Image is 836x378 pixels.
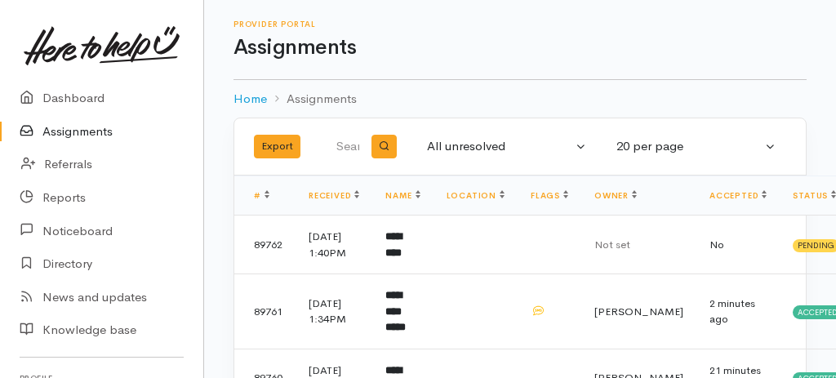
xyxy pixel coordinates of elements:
td: 89762 [234,216,296,274]
span: No [709,238,724,251]
span: Not set [594,238,630,251]
a: Status [793,190,836,201]
a: # [254,190,269,201]
td: 89761 [234,274,296,349]
td: [DATE] 1:40PM [296,216,372,274]
a: Flags [531,190,568,201]
button: All unresolved [417,131,597,162]
a: Home [233,90,267,109]
div: 20 per page [616,137,762,156]
nav: breadcrumb [233,80,807,118]
a: Received [309,190,359,201]
h6: Provider Portal [233,20,807,29]
span: [PERSON_NAME] [594,305,683,318]
a: Owner [594,190,637,201]
button: 20 per page [607,131,786,162]
a: Accepted [709,190,767,201]
td: [DATE] 1:34PM [296,274,372,349]
a: Location [447,190,505,201]
div: All unresolved [427,137,572,156]
a: Name [385,190,420,201]
h1: Assignments [233,36,807,60]
input: Search [336,127,362,167]
li: Assignments [267,90,357,109]
button: Export [254,135,300,158]
time: 2 minutes ago [709,296,755,327]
